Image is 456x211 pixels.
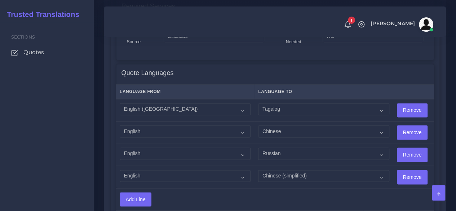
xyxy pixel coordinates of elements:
a: Trusted Translations [2,9,79,21]
label: Editable Source [127,32,153,45]
h2: Trusted Translations [2,10,79,19]
a: [PERSON_NAME]avatar [367,17,436,32]
span: Quotes [23,48,44,56]
a: Quotes [5,45,88,60]
input: Remove [397,148,427,162]
h4: Quote Languages [121,69,174,77]
input: Remove [397,170,427,184]
span: Sections [11,34,35,40]
input: Add Line [120,193,151,206]
span: [PERSON_NAME] [371,21,415,26]
span: 1 [348,17,355,24]
input: Remove [397,126,427,139]
input: Remove [397,104,427,117]
a: 1 [341,21,354,28]
img: avatar [419,17,433,32]
th: Language From [116,84,254,99]
th: Language To [254,84,393,99]
label: Certifications Needed [286,32,312,45]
